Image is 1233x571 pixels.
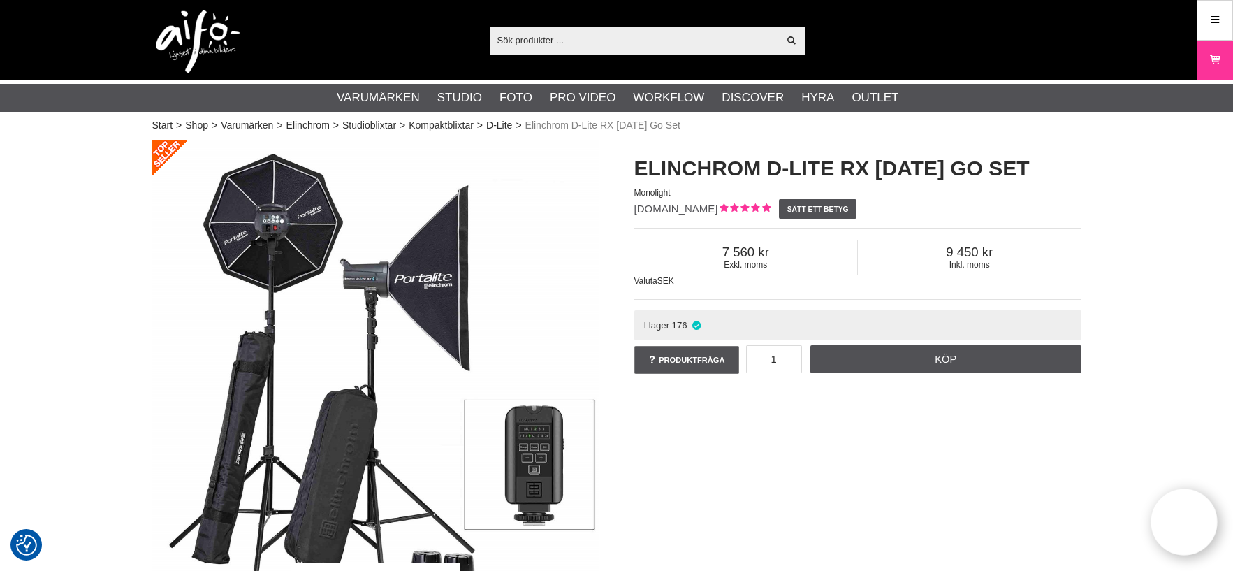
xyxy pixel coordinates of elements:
span: Elinchrom D-Lite RX [DATE] Go Set [525,118,680,133]
span: > [176,118,182,133]
a: Köp [810,345,1081,373]
span: 176 [672,320,687,331]
a: Kompaktblixtar [409,118,474,133]
a: Varumärken [337,89,420,107]
span: Valuta [634,276,657,286]
span: > [477,118,483,133]
span: > [516,118,521,133]
a: Sätt ett betyg [779,199,856,219]
a: Varumärken [221,118,273,133]
span: 9 450 [858,245,1081,260]
a: Outlet [852,89,898,107]
span: > [400,118,405,133]
a: Hyra [801,89,834,107]
a: Pro Video [550,89,615,107]
div: Kundbetyg: 5.00 [718,202,771,217]
a: Produktfråga [634,346,739,374]
a: Workflow [633,89,704,107]
h1: Elinchrom D-Lite RX [DATE] Go Set [634,154,1081,183]
a: Start [152,118,173,133]
a: D-Lite [486,118,512,133]
span: [DOMAIN_NAME] [634,203,718,215]
span: SEK [657,276,674,286]
a: Foto [499,89,532,107]
img: Revisit consent button [16,535,37,556]
input: Sök produkter ... [490,29,779,50]
span: Inkl. moms [858,260,1081,270]
span: I lager [643,320,669,331]
img: logo.png [156,10,240,73]
button: Samtyckesinställningar [16,533,37,558]
span: > [212,118,217,133]
span: Monolight [634,188,671,198]
span: Exkl. moms [634,260,858,270]
a: Discover [722,89,784,107]
span: > [277,118,282,133]
a: Elinchrom [286,118,330,133]
a: Studioblixtar [342,118,396,133]
a: Studio [437,89,482,107]
span: > [333,118,339,133]
span: 7 560 [634,245,858,260]
i: I lager [691,320,703,331]
a: Shop [185,118,208,133]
